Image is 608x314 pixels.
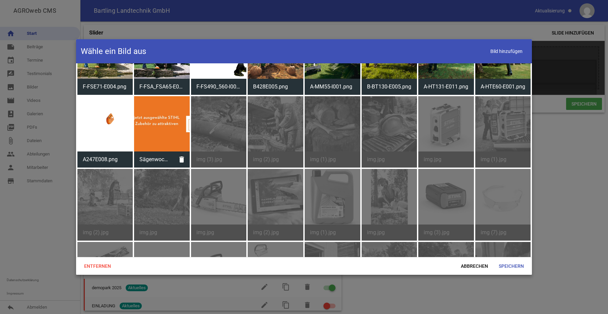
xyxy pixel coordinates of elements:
[174,151,190,168] i: delete
[248,78,303,96] span: B428E005.png
[493,260,529,272] span: Speichern
[79,260,116,272] span: Entfernen
[305,78,360,96] span: A-MM55-I001.png
[418,78,474,96] span: A-HT131-E011.png
[191,78,247,96] span: F-FS490_560-I001.png
[77,78,133,96] span: F-FSE71-E004.png
[81,46,146,57] h4: Wähle ein Bild aus
[455,260,493,272] span: Abbrechen
[362,78,417,96] span: B-BT130-E005.png
[77,151,133,168] span: A247E008.png
[134,78,190,96] span: F-FSA_FSA65-E001.png
[486,45,527,58] span: Bild hinzufügen
[475,78,531,96] span: A-HTE60-E001.png
[134,151,174,168] span: SägenwochenText-Seite004.jpg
